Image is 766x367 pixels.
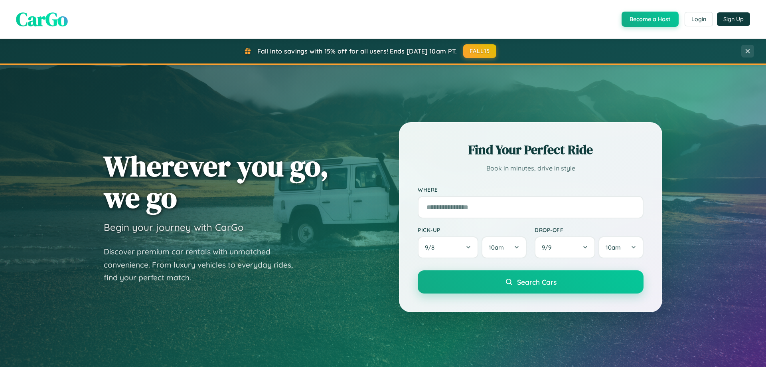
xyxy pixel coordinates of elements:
[257,47,457,55] span: Fall into savings with 15% off for all users! Ends [DATE] 10am PT.
[16,6,68,32] span: CarGo
[418,163,644,174] p: Book in minutes, drive in style
[717,12,750,26] button: Sign Up
[418,270,644,294] button: Search Cars
[542,244,555,251] span: 9 / 9
[418,141,644,159] h2: Find Your Perfect Ride
[482,236,527,258] button: 10am
[489,244,504,251] span: 10am
[606,244,621,251] span: 10am
[418,186,644,193] label: Where
[535,236,595,258] button: 9/9
[418,226,527,233] label: Pick-up
[463,44,497,58] button: FALL15
[685,12,713,26] button: Login
[535,226,644,233] label: Drop-off
[517,278,557,286] span: Search Cars
[425,244,438,251] span: 9 / 8
[598,236,644,258] button: 10am
[104,150,329,213] h1: Wherever you go, we go
[104,221,244,233] h3: Begin your journey with CarGo
[622,12,679,27] button: Become a Host
[104,245,303,284] p: Discover premium car rentals with unmatched convenience. From luxury vehicles to everyday rides, ...
[418,236,478,258] button: 9/8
